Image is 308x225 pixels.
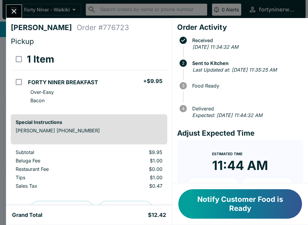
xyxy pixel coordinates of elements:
[16,119,162,125] h6: Special Instructions
[28,79,98,86] h5: FORTY NINER BREAKFAST
[6,5,22,18] button: Close
[30,201,94,217] button: Preview Receipt
[182,106,184,111] text: 4
[16,183,98,189] p: Sales Tax
[108,174,162,180] p: $1.00
[77,23,129,32] h4: Order # 776723
[16,174,98,180] p: Tips
[30,97,45,103] p: Bacon
[241,178,294,193] button: + 20
[189,106,303,111] span: Delivered
[11,23,77,32] h4: [PERSON_NAME]
[187,178,239,193] button: + 10
[11,149,167,191] table: orders table
[98,201,152,217] button: Print Receipt
[11,48,167,109] table: orders table
[192,67,277,73] em: Last Updated at: [DATE] 11:35:25 AM
[108,166,162,172] p: $0.00
[212,152,242,156] span: Estimated Time
[108,158,162,164] p: $1.00
[143,78,162,85] h5: + $9.95
[177,23,303,32] h4: Order Activity
[12,211,42,219] h5: Grand Total
[189,38,303,43] span: Received
[16,158,98,164] p: Beluga Fee
[192,44,238,50] em: [DATE] 11:34:32 AM
[108,149,162,155] p: $9.95
[148,211,166,219] h5: $12.42
[108,183,162,189] p: $0.47
[189,83,303,88] span: Food Ready
[27,53,54,65] h3: 1 Item
[30,89,54,95] p: Over-Easy
[16,166,98,172] p: Restaurant Fee
[182,83,184,88] text: 3
[11,37,34,46] span: Pickup
[177,129,303,138] h4: Adjust Expected Time
[189,60,303,66] span: Sent to Kitchen
[16,149,98,155] p: Subtotal
[192,112,262,118] em: Expected: [DATE] 11:44:32 AM
[178,189,302,219] button: Notify Customer Food is Ready
[182,61,184,66] text: 2
[16,128,162,134] p: [PERSON_NAME] [PHONE_NUMBER]
[212,158,268,173] time: 11:44 AM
